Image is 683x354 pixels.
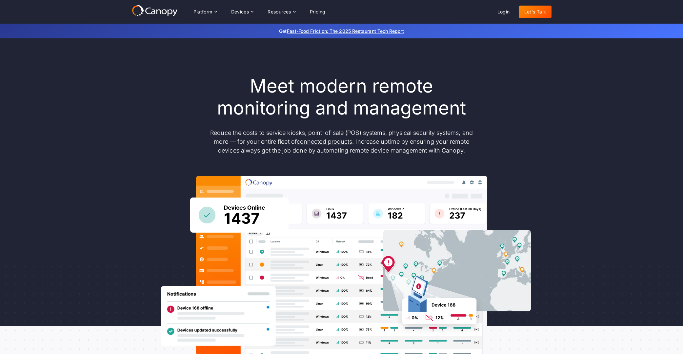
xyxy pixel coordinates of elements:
a: Let's Talk [519,6,552,18]
a: Login [492,6,515,18]
h1: Meet modern remote monitoring and management [204,75,479,119]
div: Resources [262,5,300,18]
div: Devices [226,5,259,18]
a: Fast-Food Friction: The 2025 Restaurant Tech Report [287,28,404,34]
p: Reduce the costs to service kiosks, point-of-sale (POS) systems, physical security systems, and m... [204,128,479,155]
p: Get [181,28,502,34]
div: Platform [193,10,212,14]
div: Resources [268,10,291,14]
a: connected products [297,138,352,145]
a: Pricing [305,6,331,18]
div: Platform [188,5,222,18]
img: Canopy sees how many devices are online [190,198,289,233]
div: Devices [231,10,249,14]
